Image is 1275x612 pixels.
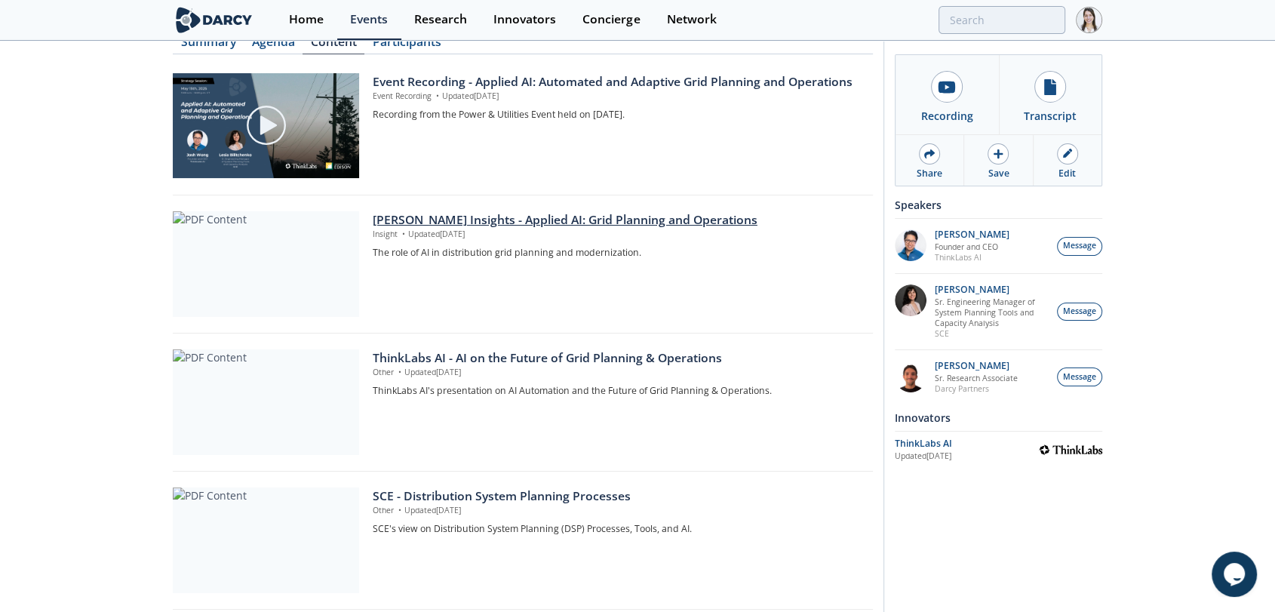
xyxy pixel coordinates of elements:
[373,505,862,517] p: Other Updated [DATE]
[173,211,873,317] a: PDF Content [PERSON_NAME] Insights - Applied AI: Grid Planning and Operations Insight •Updated[DA...
[999,55,1102,134] a: Transcript
[350,14,388,26] div: Events
[895,437,1102,463] a: ThinkLabs AI Updated[DATE] ThinkLabs AI
[493,14,556,26] div: Innovators
[373,229,862,241] p: Insight Updated [DATE]
[173,349,873,455] a: PDF Content ThinkLabs AI - AI on the Future of Grid Planning & Operations Other •Updated[DATE] Th...
[173,7,255,33] img: logo-wide.svg
[1076,7,1102,33] img: Profile
[988,167,1009,180] div: Save
[173,36,244,54] a: Summary
[303,36,364,54] a: Content
[173,73,873,179] a: Video Content Event Recording - Applied AI: Automated and Adaptive Grid Planning and Operations E...
[666,14,716,26] div: Network
[396,505,404,515] span: •
[396,367,404,377] span: •
[935,284,1049,295] p: [PERSON_NAME]
[1034,135,1101,186] a: Edit
[1057,303,1102,321] button: Message
[434,91,442,101] span: •
[373,522,862,536] p: SCE's view on Distribution System Planning (DSP) Processes, Tools, and AI.
[373,211,862,229] div: [PERSON_NAME] Insights - Applied AI: Grid Planning and Operations
[895,192,1102,218] div: Speakers
[1057,368,1102,386] button: Message
[373,73,862,91] div: Event Recording - Applied AI: Automated and Adaptive Grid Planning and Operations
[935,229,1009,240] p: [PERSON_NAME]
[935,383,1018,394] p: Darcy Partners
[935,373,1018,383] p: Sr. Research Associate
[373,108,862,121] p: Recording from the Power & Utilities Event held on [DATE].
[373,91,862,103] p: Event Recording Updated [DATE]
[373,349,862,368] div: ThinkLabs AI - AI on the Future of Grid Planning & Operations
[245,104,287,146] img: play-chapters-gray.svg
[1039,444,1102,455] img: ThinkLabs AI
[1063,306,1096,318] span: Message
[400,229,408,239] span: •
[244,36,303,54] a: Agenda
[935,328,1049,339] p: SCE
[1058,167,1076,180] div: Edit
[414,14,467,26] div: Research
[896,55,999,134] a: Recording
[935,361,1018,371] p: [PERSON_NAME]
[895,404,1102,431] div: Innovators
[1024,108,1077,124] div: Transcript
[582,14,640,26] div: Concierge
[895,451,1039,463] div: Updated [DATE]
[939,6,1065,34] input: Advanced Search
[173,487,873,593] a: PDF Content SCE - Distribution System Planning Processes Other •Updated[DATE] SCE's view on Distr...
[373,384,862,398] p: ThinkLabs AI's presentation on AI Automation and the Future of Grid Planning & Operations.
[364,36,449,54] a: Participants
[1212,552,1260,597] iframe: chat widget
[895,437,1039,451] div: ThinkLabs AI
[1063,371,1096,383] span: Message
[1057,237,1102,256] button: Message
[173,73,359,178] img: Video Content
[373,367,862,379] p: Other Updated [DATE]
[921,108,973,124] div: Recording
[895,284,926,316] img: 6c459594-460c-4d3d-9b26-921d447d9457
[935,252,1009,263] p: ThinkLabs AI
[935,241,1009,252] p: Founder and CEO
[917,167,942,180] div: Share
[289,14,324,26] div: Home
[373,487,862,506] div: SCE - Distribution System Planning Processes
[373,246,862,260] p: The role of AI in distribution grid planning and modernization.
[935,297,1049,328] p: Sr. Engineering Manager of System Planning Tools and Capacity Analysis
[895,361,926,392] img: 26c34c91-05b5-44cd-9eb8-fbe8adb38672
[895,229,926,261] img: 951570a8-97bb-4d5a-9a91-a7f87cd1551e
[1063,240,1096,252] span: Message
